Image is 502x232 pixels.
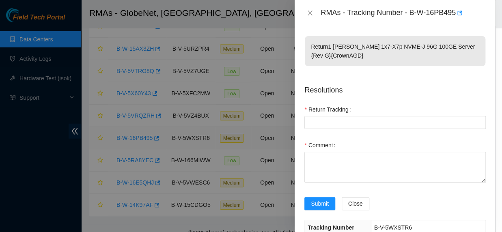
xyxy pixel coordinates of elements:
label: Comment [304,139,338,152]
label: Return Tracking [304,103,354,116]
input: Return Tracking [304,116,486,129]
textarea: Comment [304,152,486,183]
p: Resolutions [304,78,486,96]
span: Submit [311,199,329,208]
p: Return 1 [PERSON_NAME] 1x7-X7p NVME-J 96G 100GE Server {Rev G}{CrownAGD} [305,36,485,66]
span: Close [348,199,363,208]
span: Tracking Number [308,224,354,231]
span: close [307,10,313,16]
button: Close [342,197,369,210]
span: B-V-5WXSTR6 [374,224,412,231]
div: RMAs - Tracking Number - B-W-16PB495 [321,6,486,19]
button: Close [304,9,316,17]
button: Submit [304,197,335,210]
